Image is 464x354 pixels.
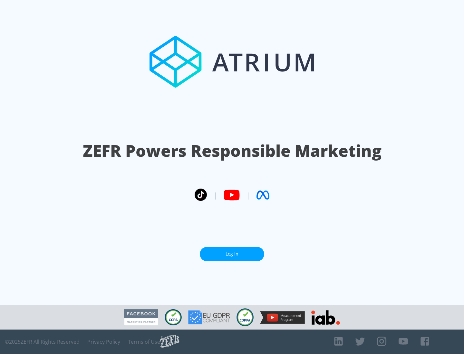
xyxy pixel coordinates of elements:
img: GDPR Compliant [188,310,230,324]
span: © 2025 ZEFR All Rights Reserved [5,339,80,345]
a: Log In [200,247,264,261]
img: IAB [311,310,340,325]
a: Privacy Policy [87,339,120,345]
h1: ZEFR Powers Responsible Marketing [83,140,382,162]
img: Facebook Marketing Partner [124,309,158,326]
a: Terms of Use [128,339,160,345]
img: COPPA Compliant [237,308,254,326]
span: | [246,190,250,200]
span: | [213,190,217,200]
img: YouTube Measurement Program [260,311,305,324]
img: CCPA Compliant [165,309,182,325]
